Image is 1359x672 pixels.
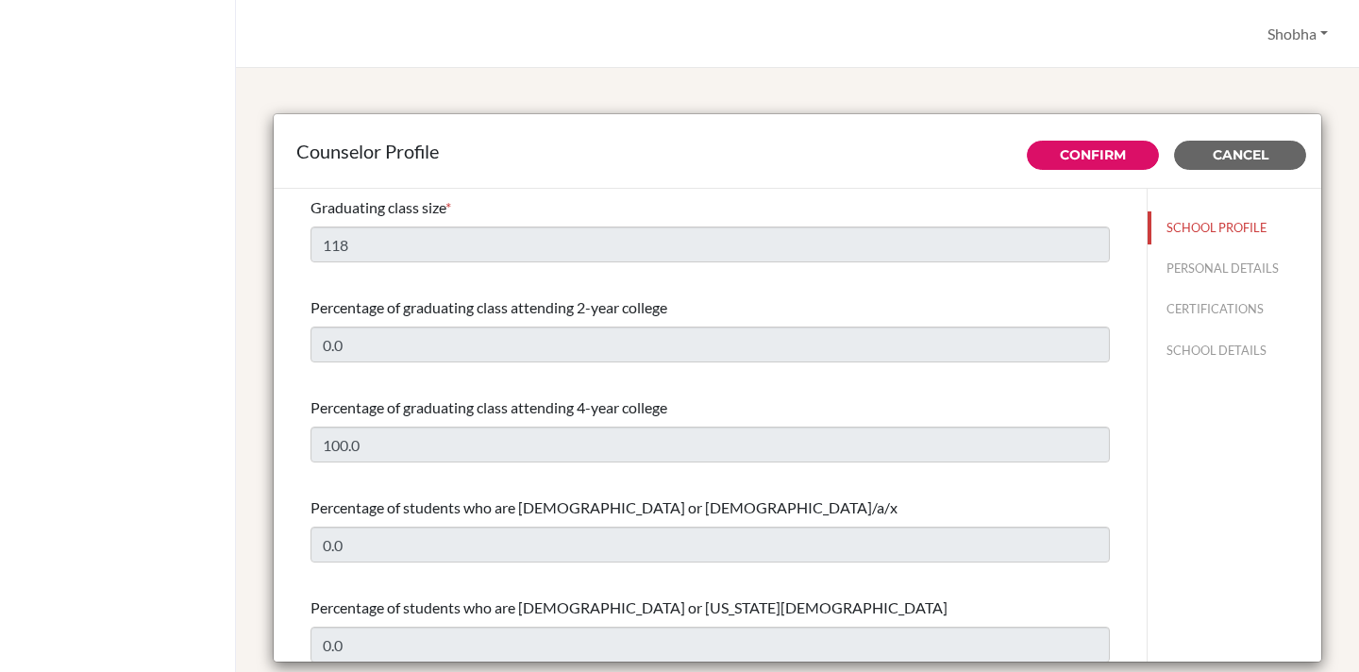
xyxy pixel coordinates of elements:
[310,498,898,516] span: Percentage of students who are [DEMOGRAPHIC_DATA] or [DEMOGRAPHIC_DATA]/a/x
[1148,293,1321,326] button: CERTIFICATIONS
[310,398,667,416] span: Percentage of graduating class attending 4-year college
[310,198,445,216] span: Graduating class size
[310,298,667,316] span: Percentage of graduating class attending 2-year college
[1259,16,1336,52] button: Shobha
[296,137,1299,165] div: Counselor Profile
[1148,252,1321,285] button: PERSONAL DETAILS
[310,598,948,616] span: Percentage of students who are [DEMOGRAPHIC_DATA] or [US_STATE][DEMOGRAPHIC_DATA]
[1148,211,1321,244] button: SCHOOL PROFILE
[1148,334,1321,367] button: SCHOOL DETAILS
